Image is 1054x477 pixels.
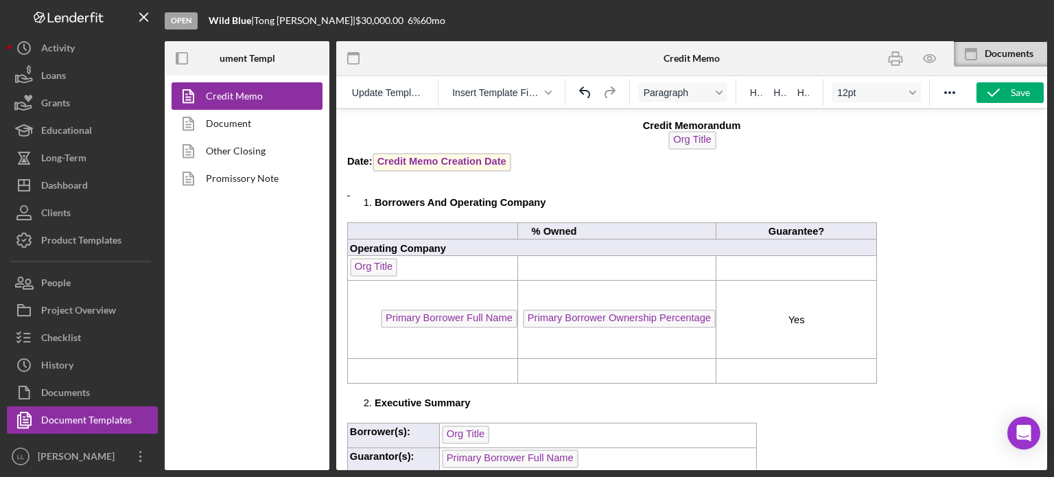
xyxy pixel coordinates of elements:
[447,83,557,102] button: Insert Template Field
[41,117,92,148] div: Educational
[41,324,81,355] div: Checklist
[172,82,316,110] a: Credit Memo
[172,110,316,137] a: Document
[172,165,316,192] a: Promissory Note
[202,53,292,64] b: Document Templates
[1011,82,1030,103] div: Save
[41,379,90,410] div: Documents
[355,15,408,26] div: $30,000.00
[209,15,254,26] div: |
[750,87,762,98] span: H1
[7,199,158,226] button: Clients
[408,15,421,26] div: 6 %
[41,89,70,120] div: Grants
[7,351,158,379] button: History
[773,87,786,98] span: H2
[41,172,88,202] div: Dashboard
[938,83,961,102] button: Reveal or hide additional toolbar items
[985,48,1047,59] div: Documents
[797,87,810,98] span: H3
[7,117,158,144] button: Educational
[7,296,158,324] button: Project Overview
[17,453,25,461] text: LL
[14,149,61,167] span: Org Title
[41,62,66,93] div: Loans
[336,109,1047,470] iframe: Rich Text Area
[976,82,1044,103] button: Save
[664,53,720,64] b: Credit Memo
[172,137,316,165] a: Other Closing
[14,317,74,328] span: Borrower(s):
[832,83,921,102] button: Font size 12pt
[347,83,430,102] button: Reset the template to the current product template value
[837,87,904,98] span: 12pt
[452,87,540,98] span: Insert Template Field
[7,269,158,296] button: People
[421,15,445,26] div: 60 mo
[106,316,153,335] span: Org Title
[41,34,75,65] div: Activity
[644,87,711,98] span: Paragraph
[41,351,73,382] div: History
[41,296,116,327] div: Project Overview
[7,226,158,254] button: Product Templates
[598,83,621,102] button: Redo
[768,83,791,102] button: Heading 2
[106,340,242,359] span: Primary Borrower Full Name
[41,406,132,437] div: Document Templates
[187,200,379,219] span: Primary Borrower Ownership Percentage
[7,406,158,434] button: Document Templates
[1007,417,1040,450] div: Open Intercom Messenger
[41,199,71,230] div: Clients
[34,443,124,474] div: [PERSON_NAME]
[432,117,488,128] span: Guarantee?
[7,34,158,62] button: Activity
[41,226,121,257] div: Product Templates
[452,205,469,216] span: Yes
[7,62,158,89] button: Loans
[38,288,134,299] span: Executive Summary
[7,443,158,470] button: LL[PERSON_NAME]
[7,324,158,351] button: Checklist
[45,200,181,219] span: Primary Borrower Full Name
[14,134,110,145] span: Operating Company
[574,83,597,102] button: Undo
[745,83,768,102] button: Heading 1
[41,269,71,300] div: People
[7,172,158,199] button: Dashboard
[352,87,424,98] span: Update Template
[638,83,727,102] button: Format Paragraph
[209,14,251,26] b: Wild Blue
[7,89,158,117] button: Grants
[792,83,815,102] button: Heading 3
[41,144,86,175] div: Long-Term
[7,379,158,406] button: Documents
[7,144,158,172] button: Long-Term
[14,342,78,353] span: Guarantor(s):
[165,12,198,30] div: Open
[254,15,355,26] div: Tong [PERSON_NAME] |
